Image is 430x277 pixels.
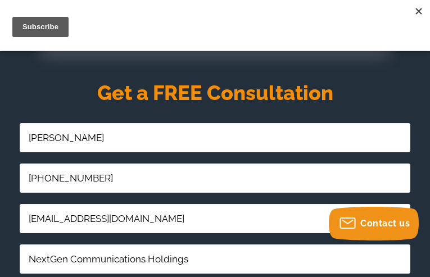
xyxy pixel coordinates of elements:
button: Subscribe [12,17,69,37]
label: Email Address [12,155,418,168]
strong: Sign up and Save 10% On Your Order [125,130,305,142]
button: Contact us [329,207,419,240]
span: Linco Casters & Industrial Supply [157,235,273,244]
h2: Get a FREE Consultation [20,79,410,106]
input: Subscribe [12,202,69,222]
span: Contact us [360,218,410,229]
